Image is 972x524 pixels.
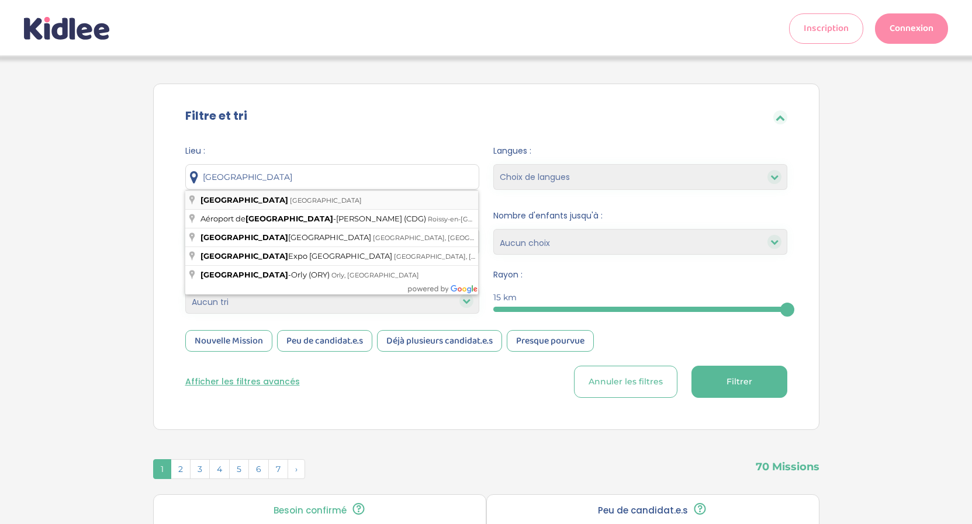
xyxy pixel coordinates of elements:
[727,376,752,388] span: Filtrer
[209,459,230,479] span: 4
[200,270,331,279] span: -Orly (ORY)
[394,252,615,261] span: [GEOGRAPHIC_DATA], [GEOGRAPHIC_DATA], [GEOGRAPHIC_DATA]
[756,447,819,475] span: 70 Missions
[171,459,191,479] span: 2
[288,459,305,479] span: Suivant »
[200,195,288,204] span: [GEOGRAPHIC_DATA]
[377,330,502,352] div: Déjà plusieurs candidat.e.s
[185,107,247,124] label: Filtre et tri
[200,214,428,223] span: Aéroport de -[PERSON_NAME] (CDG)
[200,232,373,242] span: [GEOGRAPHIC_DATA]
[153,459,171,479] span: 1
[493,145,787,157] span: Langues :
[274,506,347,515] p: Besoin confirmé
[185,376,300,388] button: Afficher les filtres avancés
[248,459,269,479] span: 6
[190,459,210,479] span: 3
[245,214,333,223] span: [GEOGRAPHIC_DATA]
[290,196,362,204] span: [GEOGRAPHIC_DATA]
[373,234,594,242] span: [GEOGRAPHIC_DATA], [GEOGRAPHIC_DATA], [GEOGRAPHIC_DATA]
[691,366,787,398] button: Filtrer
[428,215,607,223] span: Roissy-en-[GEOGRAPHIC_DATA], [GEOGRAPHIC_DATA]
[277,330,372,352] div: Peu de candidat.e.s
[200,251,288,261] span: [GEOGRAPHIC_DATA]
[331,271,419,279] span: Orly, [GEOGRAPHIC_DATA]
[574,366,677,398] button: Annuler les filtres
[493,292,517,304] span: 15 km
[229,459,249,479] span: 5
[200,251,394,261] span: Expo [GEOGRAPHIC_DATA]
[493,210,787,222] span: Nombre d'enfants jusqu'à :
[598,506,688,515] p: Peu de candidat.e.s
[507,330,594,352] div: Presque pourvue
[185,164,479,190] input: Ville ou code postale
[200,232,288,242] span: [GEOGRAPHIC_DATA]
[875,13,948,44] a: Connexion
[493,269,787,281] span: Rayon :
[589,376,663,388] span: Annuler les filtres
[268,459,288,479] span: 7
[789,13,863,44] a: Inscription
[200,270,288,279] span: [GEOGRAPHIC_DATA]
[185,330,272,352] div: Nouvelle Mission
[185,145,479,157] span: Lieu :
